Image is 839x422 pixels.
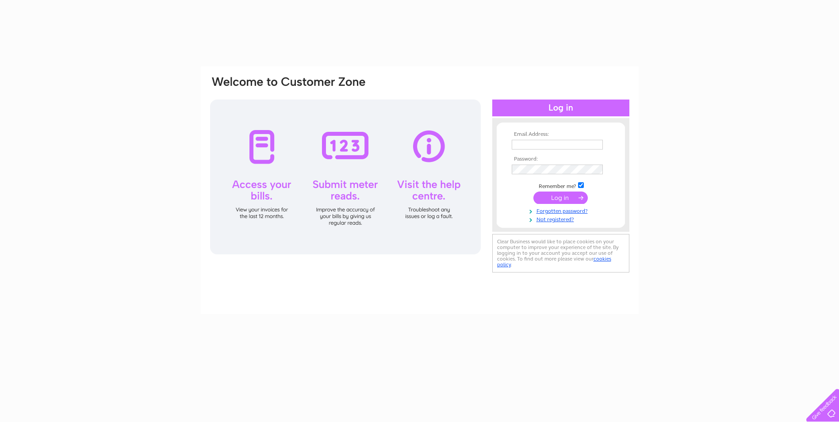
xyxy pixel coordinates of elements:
[533,192,588,204] input: Submit
[512,215,612,223] a: Not registered?
[512,206,612,215] a: Forgotten password?
[510,131,612,138] th: Email Address:
[497,256,611,268] a: cookies policy
[492,234,629,272] div: Clear Business would like to place cookies on your computer to improve your experience of the sit...
[510,156,612,162] th: Password:
[510,181,612,190] td: Remember me?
